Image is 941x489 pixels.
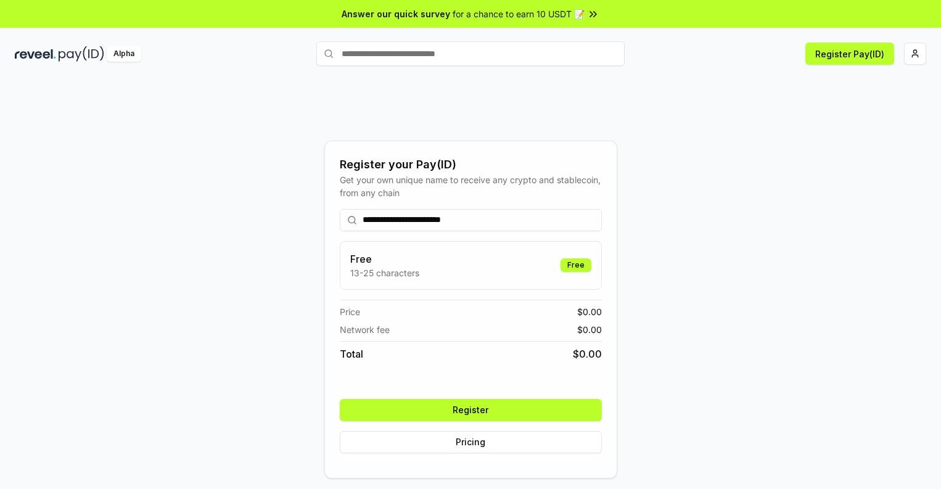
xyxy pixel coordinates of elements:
[59,46,104,62] img: pay_id
[805,43,894,65] button: Register Pay(ID)
[573,347,602,361] span: $ 0.00
[340,173,602,199] div: Get your own unique name to receive any crypto and stablecoin, from any chain
[350,252,419,266] h3: Free
[340,431,602,453] button: Pricing
[350,266,419,279] p: 13-25 characters
[561,258,591,272] div: Free
[577,323,602,336] span: $ 0.00
[340,156,602,173] div: Register your Pay(ID)
[342,7,450,20] span: Answer our quick survey
[577,305,602,318] span: $ 0.00
[107,46,141,62] div: Alpha
[340,399,602,421] button: Register
[453,7,585,20] span: for a chance to earn 10 USDT 📝
[340,305,360,318] span: Price
[340,347,363,361] span: Total
[15,46,56,62] img: reveel_dark
[340,323,390,336] span: Network fee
